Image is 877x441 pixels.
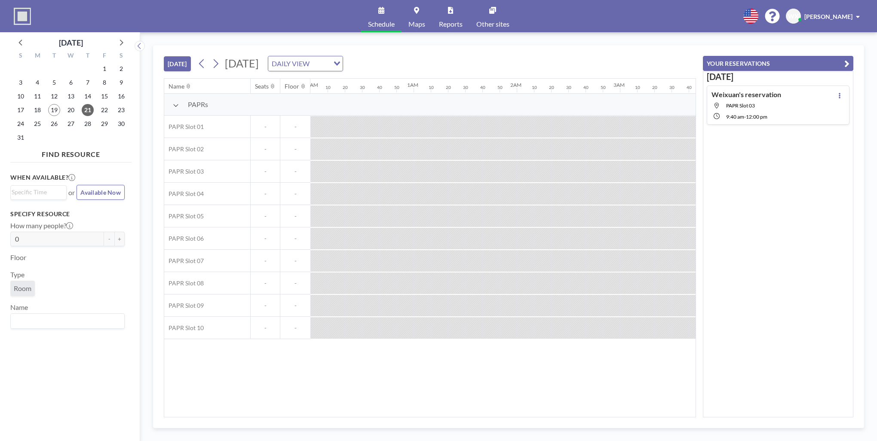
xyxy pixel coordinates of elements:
[707,71,849,82] h3: [DATE]
[63,51,80,62] div: W
[114,232,125,246] button: +
[169,83,184,90] div: Name
[251,235,280,242] span: -
[726,113,744,120] span: 9:40 AM
[280,257,310,265] span: -
[82,77,94,89] span: Thursday, August 7, 2025
[280,190,310,198] span: -
[225,57,259,70] span: [DATE]
[164,324,204,332] span: PAPR Slot 10
[164,168,204,175] span: PAPR Slot 03
[270,58,311,69] span: DAILY VIEW
[59,37,83,49] div: [DATE]
[360,85,365,90] div: 30
[255,83,269,90] div: Seats
[14,8,31,25] img: organization-logo
[251,302,280,309] span: -
[31,77,43,89] span: Monday, August 4, 2025
[15,77,27,89] span: Sunday, August 3, 2025
[669,85,675,90] div: 30
[15,132,27,144] span: Sunday, August 31, 2025
[12,51,29,62] div: S
[96,51,113,62] div: F
[280,235,310,242] span: -
[164,212,204,220] span: PAPR Slot 05
[744,113,746,120] span: -
[98,77,110,89] span: Friday, August 8, 2025
[115,90,127,102] span: Saturday, August 16, 2025
[10,270,25,279] label: Type
[31,104,43,116] span: Monday, August 18, 2025
[10,303,28,312] label: Name
[711,90,781,99] h4: Weixuan's reservation
[12,187,61,197] input: Search for option
[98,104,110,116] span: Friday, August 22, 2025
[164,235,204,242] span: PAPR Slot 06
[15,104,27,116] span: Sunday, August 17, 2025
[104,232,114,246] button: -
[188,100,208,109] span: PAPRs
[726,102,755,109] span: PAPR Slot 03
[48,90,60,102] span: Tuesday, August 12, 2025
[48,104,60,116] span: Tuesday, August 19, 2025
[407,82,418,88] div: 1AM
[11,186,66,199] div: Search for option
[98,118,110,130] span: Friday, August 29, 2025
[29,51,46,62] div: M
[268,56,343,71] div: Search for option
[113,51,129,62] div: S
[746,113,767,120] span: 12:00 PM
[65,90,77,102] span: Wednesday, August 13, 2025
[164,257,204,265] span: PAPR Slot 07
[251,145,280,153] span: -
[10,253,26,262] label: Floor
[280,145,310,153] span: -
[687,85,692,90] div: 40
[408,21,425,28] span: Maps
[68,188,75,197] span: or
[377,85,382,90] div: 40
[10,210,125,218] h3: Specify resource
[280,123,310,131] span: -
[652,85,657,90] div: 20
[82,118,94,130] span: Thursday, August 28, 2025
[480,85,485,90] div: 40
[82,104,94,116] span: Thursday, August 21, 2025
[280,212,310,220] span: -
[10,221,73,230] label: How many people?
[325,85,331,90] div: 10
[65,118,77,130] span: Wednesday, August 27, 2025
[429,85,434,90] div: 10
[583,85,589,90] div: 40
[79,51,96,62] div: T
[115,63,127,75] span: Saturday, August 2, 2025
[788,12,799,20] span: WX
[251,123,280,131] span: -
[31,90,43,102] span: Monday, August 11, 2025
[549,85,554,90] div: 20
[312,58,328,69] input: Search for option
[463,85,468,90] div: 30
[80,189,121,196] span: Available Now
[65,104,77,116] span: Wednesday, August 20, 2025
[804,13,852,20] span: [PERSON_NAME]
[164,145,204,153] span: PAPR Slot 02
[343,85,348,90] div: 20
[510,82,521,88] div: 2AM
[280,279,310,287] span: -
[394,85,399,90] div: 50
[601,85,606,90] div: 50
[98,63,110,75] span: Friday, August 1, 2025
[46,51,63,62] div: T
[446,85,451,90] div: 20
[635,85,640,90] div: 10
[703,56,853,71] button: YOUR RESERVATIONS
[12,315,120,327] input: Search for option
[164,302,204,309] span: PAPR Slot 09
[251,168,280,175] span: -
[251,190,280,198] span: -
[115,118,127,130] span: Saturday, August 30, 2025
[439,21,463,28] span: Reports
[15,90,27,102] span: Sunday, August 10, 2025
[251,324,280,332] span: -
